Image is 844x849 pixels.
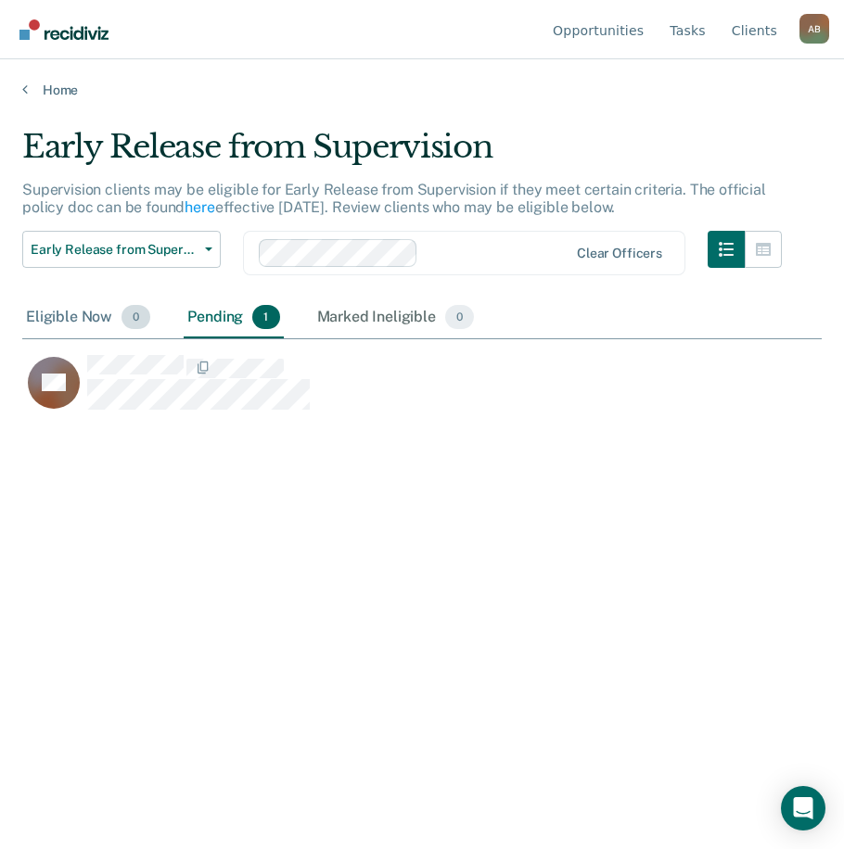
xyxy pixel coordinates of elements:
[252,305,279,329] span: 1
[185,198,214,216] a: here
[799,14,829,44] button: Profile dropdown button
[22,82,822,98] a: Home
[184,298,283,338] div: Pending1
[22,298,154,338] div: Eligible Now0
[22,181,766,216] p: Supervision clients may be eligible for Early Release from Supervision if they meet certain crite...
[22,354,722,428] div: CaseloadOpportunityCell-03981161
[445,305,474,329] span: 0
[313,298,479,338] div: Marked Ineligible0
[22,128,782,181] div: Early Release from Supervision
[22,231,221,268] button: Early Release from Supervision
[121,305,150,329] span: 0
[577,246,662,261] div: Clear officers
[799,14,829,44] div: A B
[781,786,825,830] div: Open Intercom Messenger
[31,242,198,258] span: Early Release from Supervision
[19,19,109,40] img: Recidiviz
